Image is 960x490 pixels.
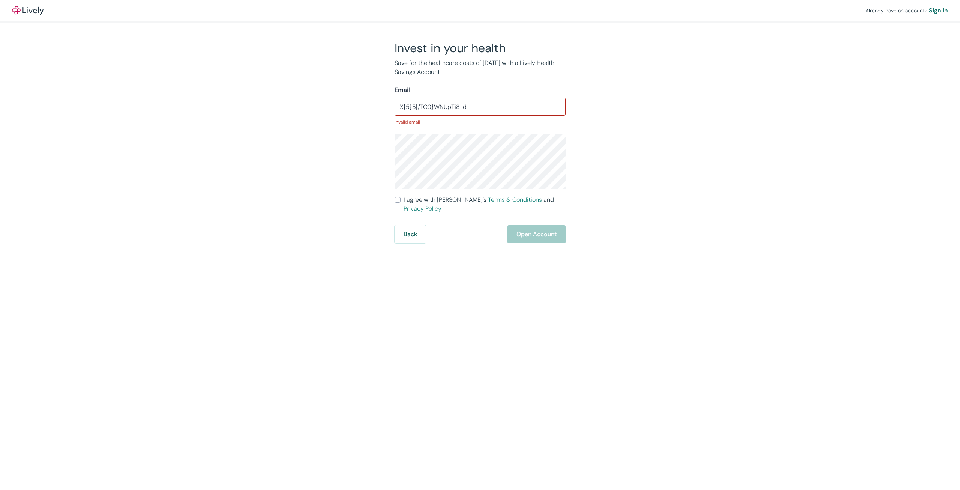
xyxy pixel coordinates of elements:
h2: Invest in your health [394,41,565,56]
a: Terms & Conditions [488,196,542,204]
a: LivelyLively [12,6,43,15]
span: I agree with [PERSON_NAME]’s and [403,195,565,213]
p: Invalid email [394,119,565,125]
button: Back [394,225,426,243]
label: Email [394,86,410,95]
div: Already have an account? [865,6,948,15]
p: Save for the healthcare costs of [DATE] with a Lively Health Savings Account [394,59,565,77]
a: Privacy Policy [403,205,441,213]
img: Lively [12,6,43,15]
a: Sign in [929,6,948,15]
